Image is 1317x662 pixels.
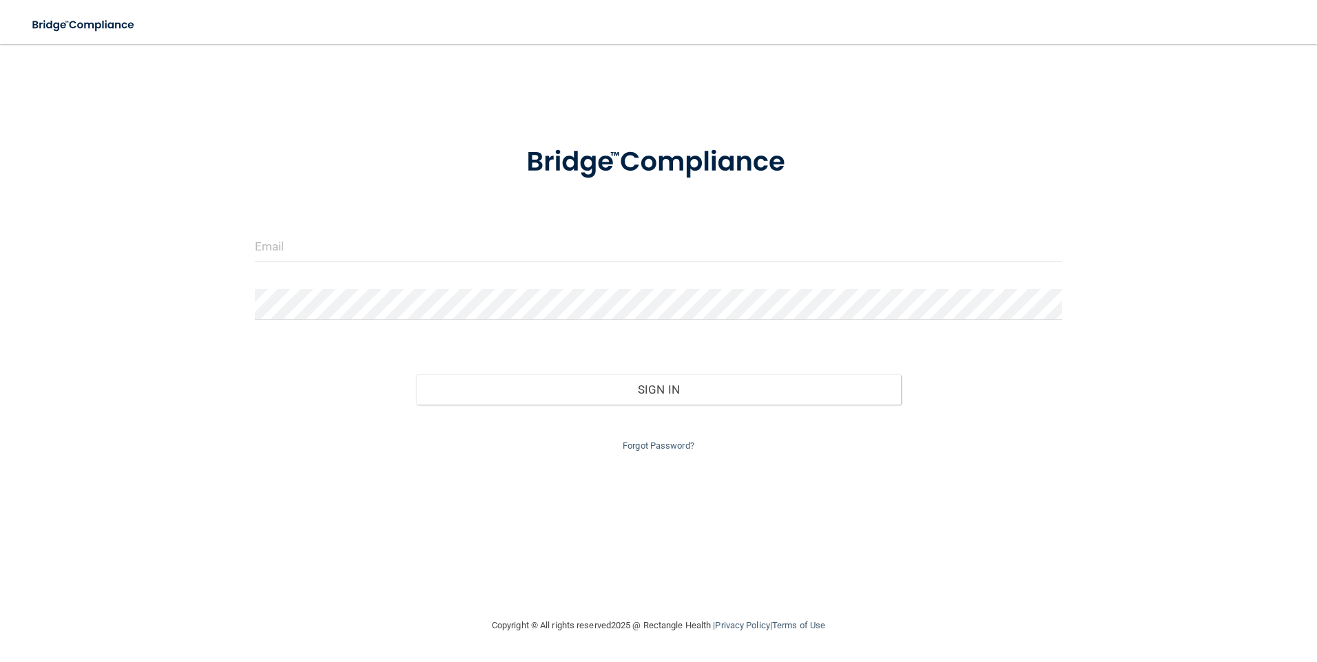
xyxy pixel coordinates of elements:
a: Forgot Password? [623,440,694,451]
a: Terms of Use [772,620,825,630]
div: Copyright © All rights reserved 2025 @ Rectangle Health | | [407,604,910,648]
img: bridge_compliance_login_screen.278c3ca4.svg [498,127,819,198]
a: Privacy Policy [715,620,769,630]
img: bridge_compliance_login_screen.278c3ca4.svg [21,11,147,39]
input: Email [255,231,1063,262]
button: Sign In [416,374,901,405]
